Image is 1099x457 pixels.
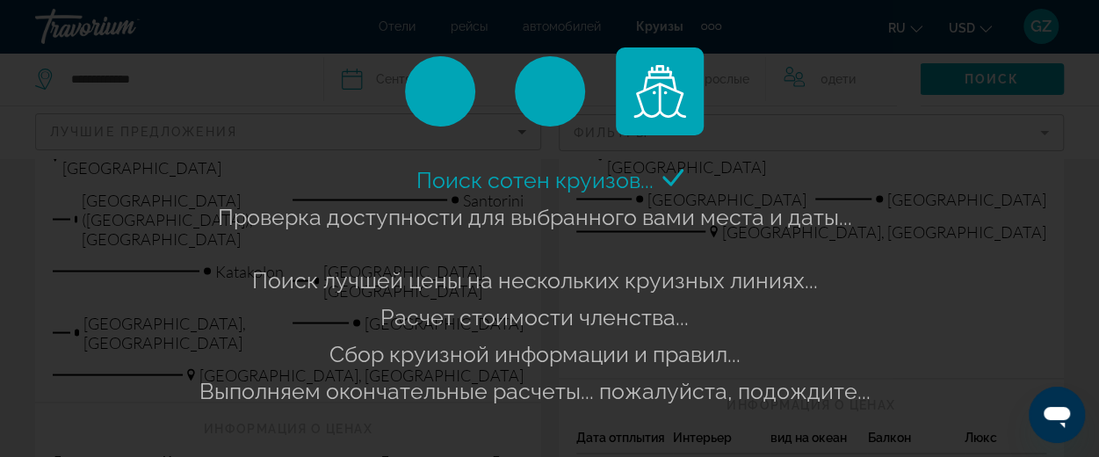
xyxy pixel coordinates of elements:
iframe: Кнопка запуска окна обмена сообщениями [1029,387,1085,443]
span: Поиск сотен круизов... [416,167,654,193]
span: Проверка доступности для выбранного вами места и даты... [218,204,852,230]
span: Расчет стоимости членства... [380,304,689,330]
span: Сбор круизной информации и правил... [329,341,741,367]
span: Выполняем окончательные расчеты... пожалуйста, подождите... [199,378,871,404]
span: Поиск лучшей цены на нескольких круизных линиях... [252,267,818,294]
